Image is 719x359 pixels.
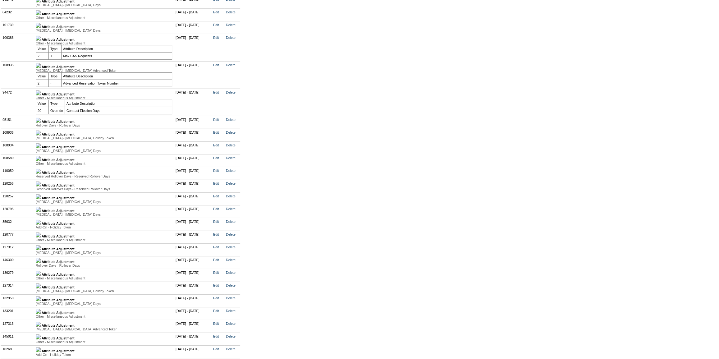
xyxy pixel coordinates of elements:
a: Delete [226,207,236,211]
td: 120256 [1,180,34,192]
img: b_minus.gif [36,36,41,41]
a: Delete [226,232,236,236]
td: Attribute Description [65,100,172,107]
a: Edit [213,23,219,27]
div: [MEDICAL_DATA] - [MEDICAL_DATA] Days [36,213,172,216]
td: [DATE] - [DATE] [174,61,212,89]
td: 120257 [1,192,34,205]
img: b_plus.gif [36,169,41,174]
td: Type [49,45,62,52]
div: [MEDICAL_DATA] - [MEDICAL_DATA] Days [36,302,172,306]
td: [DATE] - [DATE] [174,231,212,243]
td: 35632 [1,218,34,231]
a: Delete [226,245,236,249]
td: 127312 [1,243,34,256]
a: Edit [213,169,219,173]
b: Attribute Adjustment [42,12,75,16]
div: Rollover Days - Rollover Days [36,123,172,127]
td: Attribute Description [62,45,172,52]
div: Other - Miscellaneous Adjustment [36,16,172,20]
div: [MEDICAL_DATA] - [MEDICAL_DATA] Days [36,29,172,32]
div: Reserved Rollover Days - Reserved Rollover Days [36,174,172,178]
div: Other - Miscellaneous Adjustment [36,276,172,280]
a: Delete [226,309,236,313]
img: b_plus.gif [36,296,41,301]
div: Other - Miscellaneous Adjustment [36,41,172,45]
b: Attribute Adjustment [42,145,75,149]
img: b_plus.gif [36,232,41,237]
td: 145011 [1,333,34,345]
td: [DATE] - [DATE] [174,294,212,307]
a: Delete [226,194,236,198]
td: [DATE] - [DATE] [174,307,212,320]
td: [DATE] - [DATE] [174,21,212,34]
b: Attribute Adjustment [42,222,75,225]
a: Delete [226,283,236,287]
img: b_plus.gif [36,322,41,327]
b: Attribute Adjustment [42,25,75,29]
td: [DATE] - [DATE] [174,167,212,180]
b: Attribute Adjustment [42,38,75,41]
td: [DATE] - [DATE] [174,192,212,205]
td: 2 [36,80,49,87]
div: [MEDICAL_DATA] - [MEDICAL_DATA] Advanced Token [36,69,172,72]
td: 127314 [1,282,34,294]
a: Delete [226,322,236,325]
td: [DATE] - [DATE] [174,218,212,231]
b: Attribute Adjustment [42,65,75,69]
b: Attribute Adjustment [42,183,75,187]
td: 2 [36,52,49,59]
b: Attribute Adjustment [42,196,75,200]
td: 94472 [1,89,34,116]
img: b_plus.gif [36,283,41,288]
img: b_plus.gif [36,156,41,161]
td: - [49,80,62,87]
b: Attribute Adjustment [42,260,75,264]
div: Rollover Days - Rollover Days [36,264,172,267]
td: Attribute Description [62,72,172,80]
b: Attribute Adjustment [42,209,75,213]
td: [DATE] - [DATE] [174,269,212,282]
td: 136279 [1,269,34,282]
td: 146300 [1,256,34,269]
a: Edit [213,283,219,287]
a: Delete [226,169,236,173]
a: Edit [213,131,219,134]
td: [DATE] - [DATE] [174,205,212,218]
td: Value [36,72,49,80]
b: Attribute Adjustment [42,349,75,353]
div: Other - Miscellaneous Adjustment [36,315,172,318]
img: b_plus.gif [36,245,41,250]
img: b_plus.gif [36,220,41,225]
td: Value [36,100,49,107]
td: Type [49,72,62,80]
b: Attribute Adjustment [42,336,75,340]
a: Delete [226,90,236,94]
td: [DATE] - [DATE] [174,129,212,141]
a: Delete [226,271,236,274]
img: b_plus.gif [36,23,41,28]
a: Delete [226,143,236,147]
a: Delete [226,23,236,27]
td: [DATE] - [DATE] [174,154,212,167]
div: [MEDICAL_DATA] - [MEDICAL_DATA] Advanced Token [36,327,172,331]
img: b_plus.gif [36,258,41,263]
a: Delete [226,347,236,351]
a: Edit [213,309,219,313]
td: 106386 [1,34,34,61]
a: Edit [213,194,219,198]
td: + [49,52,62,59]
img: b_plus.gif [36,118,41,123]
div: [MEDICAL_DATA] - [MEDICAL_DATA] Days [36,3,172,7]
a: Delete [226,131,236,134]
td: 95151 [1,116,34,129]
a: Edit [213,296,219,300]
a: Delete [226,118,236,122]
b: Attribute Adjustment [42,120,75,123]
div: [MEDICAL_DATA] - [MEDICAL_DATA] Days [36,200,172,204]
b: Attribute Adjustment [42,311,75,315]
div: Reserved Rollover Days - Reserved Rollover Days [36,187,172,191]
a: Delete [226,63,236,67]
img: b_plus.gif [36,131,41,136]
td: Contract Election Days [65,107,172,114]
